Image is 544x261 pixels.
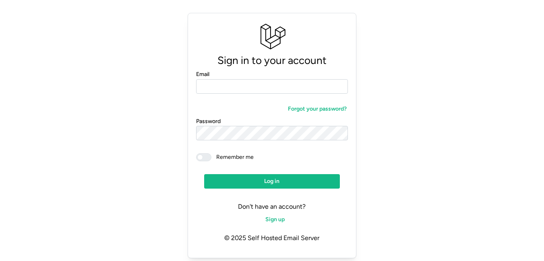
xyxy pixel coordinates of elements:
[288,102,347,116] span: Forgot your password?
[264,175,279,188] span: Log in
[196,70,209,79] label: Email
[196,201,347,212] p: Don't have an account?
[211,153,254,161] span: Remember me
[258,212,286,227] a: Sign up
[196,117,221,126] label: Password
[265,213,285,226] span: Sign up
[280,102,348,116] a: Forgot your password?
[196,227,347,250] p: © 2025 Self Hosted Email Server
[204,174,339,189] button: Log in
[196,52,347,69] p: Sign in to your account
